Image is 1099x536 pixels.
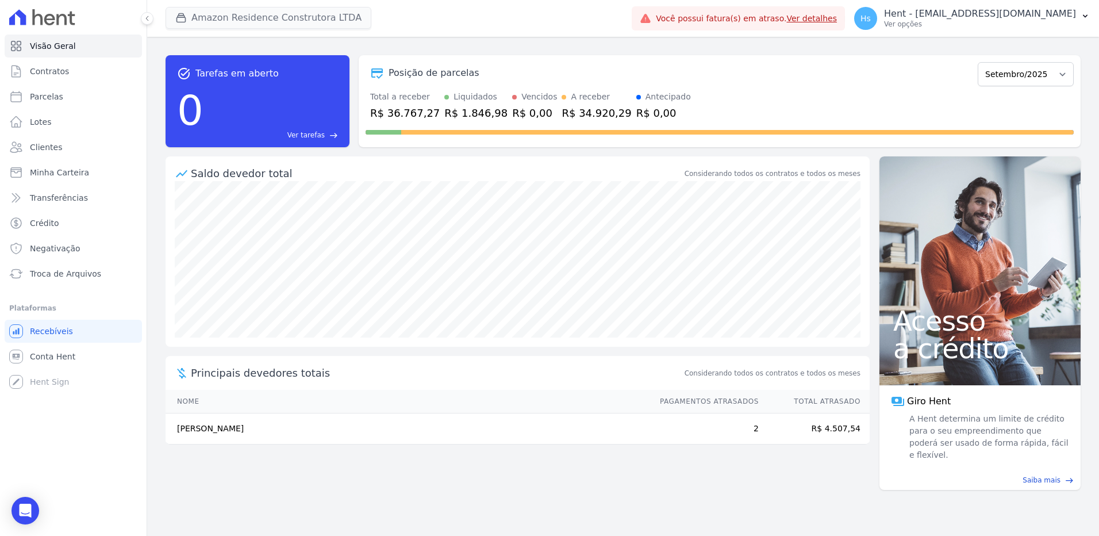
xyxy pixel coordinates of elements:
[177,67,191,81] span: task_alt
[907,395,951,408] span: Giro Hent
[166,390,649,414] th: Nome
[370,105,440,121] div: R$ 36.767,27
[208,130,338,140] a: Ver tarefas east
[759,390,870,414] th: Total Atrasado
[656,13,837,25] span: Você possui fatura(s) em atraso.
[444,105,508,121] div: R$ 1.846,98
[884,8,1076,20] p: Hent - [EMAIL_ADDRESS][DOMAIN_NAME]
[562,105,631,121] div: R$ 34.920,29
[907,413,1069,461] span: A Hent determina um limite de crédito para o seu empreendimento que poderá ser usado de forma ráp...
[649,390,759,414] th: Pagamentos Atrasados
[5,35,142,58] a: Visão Geral
[30,351,75,362] span: Conta Hent
[685,368,860,378] span: Considerando todos os contratos e todos os meses
[30,141,62,153] span: Clientes
[191,365,682,381] span: Principais devedores totais
[5,161,142,184] a: Minha Carteira
[1065,476,1074,485] span: east
[11,497,39,524] div: Open Intercom Messenger
[30,167,89,178] span: Minha Carteira
[5,212,142,235] a: Crédito
[191,166,682,181] div: Saldo devedor total
[649,414,759,445] td: 2
[287,130,325,140] span: Ver tarefas
[5,60,142,83] a: Contratos
[5,136,142,159] a: Clientes
[645,91,691,103] div: Antecipado
[166,414,649,445] td: [PERSON_NAME]
[893,307,1067,335] span: Acesso
[5,237,142,260] a: Negativação
[30,66,69,77] span: Contratos
[1023,475,1060,485] span: Saiba mais
[30,243,80,254] span: Negativação
[5,85,142,108] a: Parcelas
[177,81,203,140] div: 0
[5,110,142,133] a: Lotes
[636,105,691,121] div: R$ 0,00
[454,91,497,103] div: Liquidados
[5,345,142,368] a: Conta Hent
[521,91,557,103] div: Vencidos
[30,326,73,337] span: Recebíveis
[5,186,142,209] a: Transferências
[886,475,1074,485] a: Saiba mais east
[5,320,142,343] a: Recebíveis
[571,91,610,103] div: A receber
[389,66,479,80] div: Posição de parcelas
[512,105,557,121] div: R$ 0,00
[166,7,371,29] button: Amazon Residence Construtora LTDA
[759,414,870,445] td: R$ 4.507,54
[195,67,279,81] span: Tarefas em aberto
[845,2,1099,35] button: Hs Hent - [EMAIL_ADDRESS][DOMAIN_NAME] Ver opções
[30,217,59,229] span: Crédito
[5,262,142,285] a: Troca de Arquivos
[893,335,1067,362] span: a crédito
[9,301,137,315] div: Plataformas
[370,91,440,103] div: Total a receber
[329,131,338,140] span: east
[685,169,860,179] div: Considerando todos os contratos e todos os meses
[30,116,52,128] span: Lotes
[30,91,63,102] span: Parcelas
[30,192,88,204] span: Transferências
[884,20,1076,29] p: Ver opções
[786,14,837,23] a: Ver detalhes
[860,14,871,22] span: Hs
[30,268,101,280] span: Troca de Arquivos
[30,40,76,52] span: Visão Geral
